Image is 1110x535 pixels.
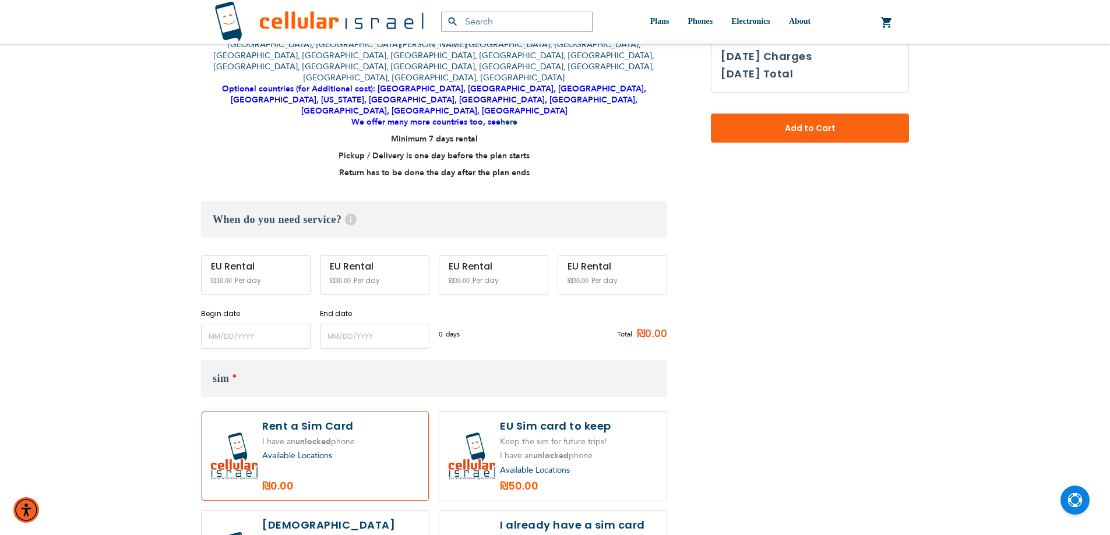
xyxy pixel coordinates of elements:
[201,324,311,349] input: MM/DD/YYYY
[330,277,351,285] span: ₪30.00
[449,277,470,285] span: ₪30.00
[632,325,667,343] span: ₪0.00
[211,261,301,272] div: EU Rental
[446,329,460,339] span: days
[591,275,618,286] span: Per day
[711,114,909,143] button: Add to Cart
[235,275,261,286] span: Per day
[721,48,899,65] h3: [DATE] Charges
[441,12,593,32] input: Search
[568,261,657,272] div: EU Rental
[320,309,429,319] label: End date
[688,17,713,26] span: Phones
[214,1,424,42] img: Cellular Israel Logo
[201,201,667,238] h3: When do you need service?
[201,309,311,319] label: Begin date
[721,65,793,83] h3: [DATE] Total
[731,17,770,26] span: Electronics
[354,275,380,286] span: Per day
[213,373,230,384] span: sim
[500,465,570,476] a: Available Locations
[391,133,478,144] strong: Minimum 7 days rental
[345,214,357,225] span: Help
[789,17,811,26] span: About
[222,83,646,127] strong: Optional countries (for Additional cost): [GEOGRAPHIC_DATA], [GEOGRAPHIC_DATA], [GEOGRAPHIC_DATA]...
[330,261,420,272] div: EU Rental
[473,275,499,286] span: Per day
[650,17,669,26] span: Plans
[617,329,632,339] span: Total
[439,329,446,339] span: 0
[211,277,232,285] span: ₪30.00
[339,150,530,161] strong: Pickup / Delivery is one day before the plan starts
[568,277,589,285] span: ₪30.00
[339,167,530,178] strong: Return has to be done the day after the plan ends
[501,116,517,127] a: here
[262,450,332,461] a: Available Locations
[449,261,538,272] div: EU Rental
[13,497,39,523] div: Accessibility Menu
[320,324,429,349] input: MM/DD/YYYY
[749,122,871,134] span: Add to Cart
